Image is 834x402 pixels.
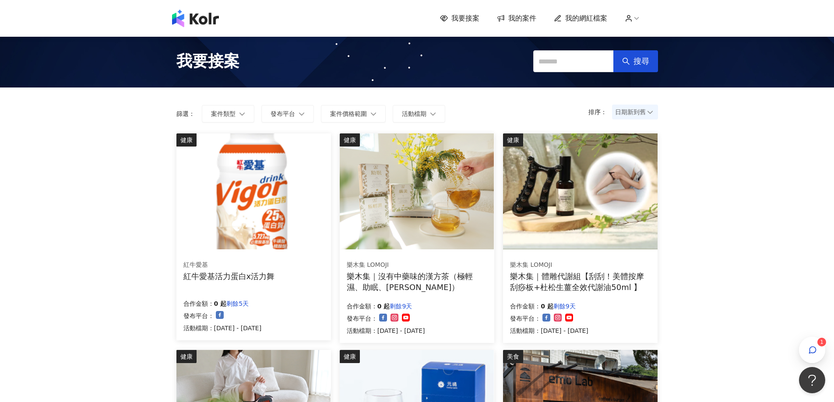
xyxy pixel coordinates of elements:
[613,50,658,72] button: 搜尋
[615,105,655,119] span: 日期新到舊
[183,298,214,309] p: 合作金額：
[820,339,823,345] span: 1
[510,301,541,311] p: 合作金額：
[510,325,588,336] p: 活動檔期：[DATE] - [DATE]
[172,10,219,27] img: logo
[176,110,195,117] p: 篩選：
[510,261,650,269] div: 樂木集 LOMOJI
[211,110,236,117] span: 案件類型
[176,133,197,147] div: 健康
[510,271,651,293] div: 樂木集｜體雕代謝組【刮刮！美體按摩刮痧板+杜松生薑全效代謝油50ml 】
[402,110,426,117] span: 活動檔期
[390,301,412,311] p: 剩餘9天
[183,311,214,321] p: 發布平台：
[340,350,360,363] div: 健康
[321,105,386,122] button: 案件價格範圍
[622,57,630,65] span: search
[799,337,825,363] button: 1
[183,271,275,282] div: 紅牛愛基活力蛋白x活力舞
[347,325,425,336] p: 活動檔期：[DATE] - [DATE]
[176,350,197,363] div: 健康
[347,271,487,293] div: 樂木集｜沒有中藥味的漢方茶（極輕濕、助眠、[PERSON_NAME]）
[226,298,249,309] p: 剩餘5天
[347,313,377,324] p: 發布平台：
[183,261,275,269] div: 紅牛愛基
[330,110,367,117] span: 案件價格範圍
[817,338,826,346] sup: 1
[554,14,607,23] a: 我的網紅檔案
[799,367,825,393] iframe: Help Scout Beacon - Open
[183,323,262,333] p: 活動檔期：[DATE] - [DATE]
[377,301,390,311] p: 0 起
[347,261,487,269] div: 樂木集 LOMOJI
[503,133,523,147] div: 健康
[541,301,553,311] p: 0 起
[202,105,254,122] button: 案件類型
[503,133,657,249] img: 體雕代謝組【刮刮！美體按摩刮痧板+杜松生薑全效代謝油50ml 】
[393,105,445,122] button: 活動檔期
[440,14,479,23] a: 我要接案
[508,14,536,23] span: 我的案件
[503,350,523,363] div: 美食
[176,133,331,249] img: 活力蛋白配方營養素
[510,313,541,324] p: 發布平台：
[633,56,649,66] span: 搜尋
[451,14,479,23] span: 我要接案
[347,301,377,311] p: 合作金額：
[340,133,494,249] img: 樂木集｜沒有中藥味的漢方茶（極輕濕、助眠、亮妍）
[176,50,239,72] span: 我要接案
[261,105,314,122] button: 發布平台
[497,14,536,23] a: 我的案件
[588,108,612,115] p: 排序：
[340,133,360,147] div: 健康
[553,301,576,311] p: 剩餘9天
[214,298,227,309] p: 0 起
[565,14,607,23] span: 我的網紅檔案
[271,110,295,117] span: 發布平台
